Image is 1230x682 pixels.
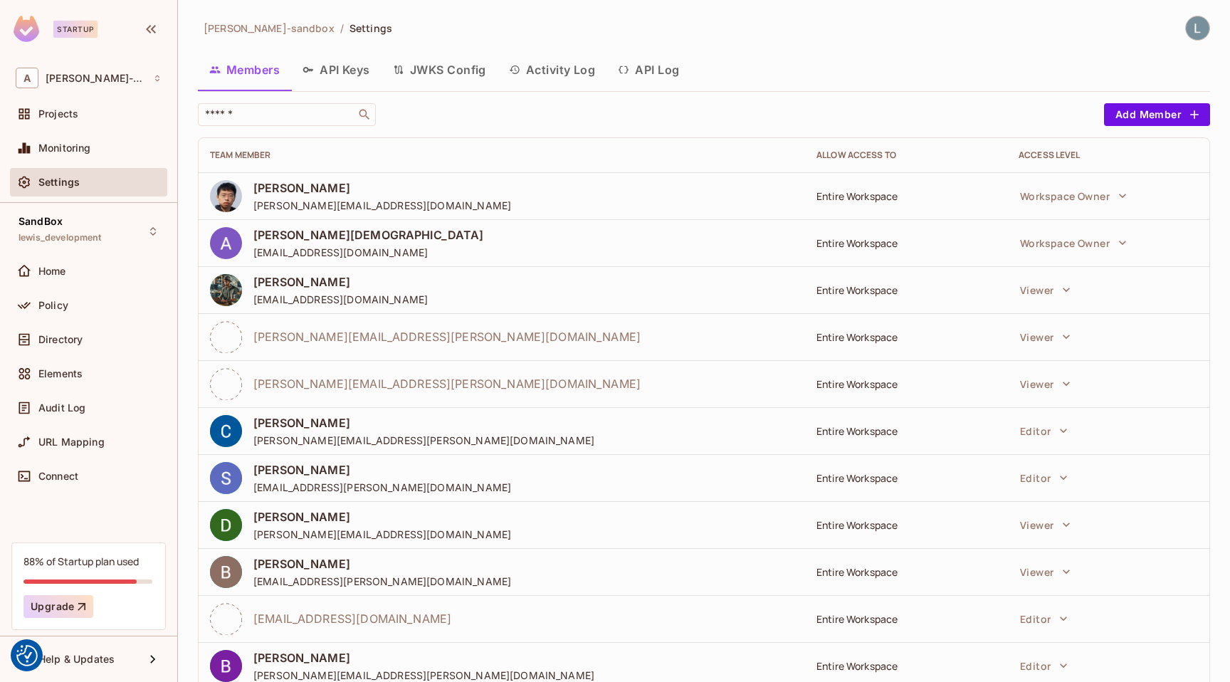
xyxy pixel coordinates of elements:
[816,659,996,673] div: Entire Workspace
[1013,604,1075,633] button: Editor
[253,481,511,494] span: [EMAIL_ADDRESS][PERSON_NAME][DOMAIN_NAME]
[253,329,641,345] span: [PERSON_NAME][EMAIL_ADDRESS][PERSON_NAME][DOMAIN_NAME]
[53,21,98,38] div: Startup
[210,180,242,212] img: ACg8ocJ5FGrv6fnxEszK7ezIzoQeX_w_LgzsZS1qagB_rutwSTIEdIY=s96-c
[816,189,996,203] div: Entire Workspace
[1013,369,1078,398] button: Viewer
[1013,463,1075,492] button: Editor
[253,376,641,392] span: [PERSON_NAME][EMAIL_ADDRESS][PERSON_NAME][DOMAIN_NAME]
[816,518,996,532] div: Entire Workspace
[253,415,594,431] span: [PERSON_NAME]
[382,52,498,88] button: JWKS Config
[253,293,428,306] span: [EMAIL_ADDRESS][DOMAIN_NAME]
[38,300,68,311] span: Policy
[1019,149,1198,161] div: Access Level
[253,434,594,447] span: [PERSON_NAME][EMAIL_ADDRESS][PERSON_NAME][DOMAIN_NAME]
[253,227,484,243] span: [PERSON_NAME][DEMOGRAPHIC_DATA]
[38,334,83,345] span: Directory
[16,68,38,88] span: A
[253,668,594,682] span: [PERSON_NAME][EMAIL_ADDRESS][PERSON_NAME][DOMAIN_NAME]
[816,471,996,485] div: Entire Workspace
[816,565,996,579] div: Entire Workspace
[38,402,85,414] span: Audit Log
[38,471,78,482] span: Connect
[16,645,38,666] img: Revisit consent button
[349,21,392,35] span: Settings
[46,73,146,84] span: Workspace: alex-trustflight-sandbox
[210,415,242,447] img: ACg8ocJU_TxGGadWuac2Fvzz_Ng2LYLATUJNPemjNmK_jNsxXXzapQ=s96-c
[253,611,451,626] span: [EMAIL_ADDRESS][DOMAIN_NAME]
[210,509,242,541] img: ACg8ocKdrxfb9q8YazN1JzWDE_L06C5FAcQfZMERcX20SgizXRlxvg=s96-c
[606,52,690,88] button: API Log
[204,21,335,35] span: [PERSON_NAME]-sandbox
[253,509,511,525] span: [PERSON_NAME]
[198,52,291,88] button: Members
[1013,229,1134,257] button: Workspace Owner
[253,274,428,290] span: [PERSON_NAME]
[253,650,594,666] span: [PERSON_NAME]
[210,274,242,306] img: ACg8ocJO5HDho_NpayjGEnzPALF_ODepQ2g5nvX7ckP_RnUfoUP9VQY=s96-c
[1013,651,1075,680] button: Editor
[1013,510,1078,539] button: Viewer
[816,236,996,250] div: Entire Workspace
[291,52,382,88] button: API Keys
[14,16,39,42] img: SReyMgAAAABJRU5ErkJggg==
[23,595,93,618] button: Upgrade
[210,556,242,588] img: ACg8ocJv3mclSLKZ3iiVCEqiH-aoTUiGJIlMQjX4R9UmlYW5DBUGdg=s96-c
[253,246,484,259] span: [EMAIL_ADDRESS][DOMAIN_NAME]
[210,650,242,682] img: ACg8ocLKbm4Scw4IovuzT2UK8pVgoQHzdYLS2dPahvBlet6owsLS8g=s96-c
[38,436,105,448] span: URL Mapping
[340,21,344,35] li: /
[498,52,607,88] button: Activity Log
[816,377,996,391] div: Entire Workspace
[1186,16,1209,40] img: Lewis Youl
[23,555,139,568] div: 88% of Startup plan used
[253,180,511,196] span: [PERSON_NAME]
[210,227,242,259] img: ACg8ocLzFpVvL7QiUpK7X3FbqwJ7UDU61dPRRxTac9_BHiGBtZEQfw=s96-c
[253,575,511,588] span: [EMAIL_ADDRESS][PERSON_NAME][DOMAIN_NAME]
[19,216,63,227] span: SandBox
[253,528,511,541] span: [PERSON_NAME][EMAIL_ADDRESS][DOMAIN_NAME]
[253,556,511,572] span: [PERSON_NAME]
[816,612,996,626] div: Entire Workspace
[38,266,66,277] span: Home
[1104,103,1210,126] button: Add Member
[210,149,794,161] div: Team Member
[38,654,115,665] span: Help & Updates
[38,368,83,379] span: Elements
[16,645,38,666] button: Consent Preferences
[1013,276,1078,304] button: Viewer
[816,424,996,438] div: Entire Workspace
[816,330,996,344] div: Entire Workspace
[253,462,511,478] span: [PERSON_NAME]
[38,142,91,154] span: Monitoring
[1013,322,1078,351] button: Viewer
[816,149,996,161] div: Allow Access to
[1013,182,1134,210] button: Workspace Owner
[38,108,78,120] span: Projects
[253,199,511,212] span: [PERSON_NAME][EMAIL_ADDRESS][DOMAIN_NAME]
[210,462,242,494] img: ACg8ocKnW_d21XCEdNQNUbdJW-nbSTGU7o3ezzGJ0yTerscxPEIvYQ=s96-c
[1013,416,1075,445] button: Editor
[38,177,80,188] span: Settings
[19,232,102,243] span: lewis_development
[1013,557,1078,586] button: Viewer
[816,283,996,297] div: Entire Workspace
